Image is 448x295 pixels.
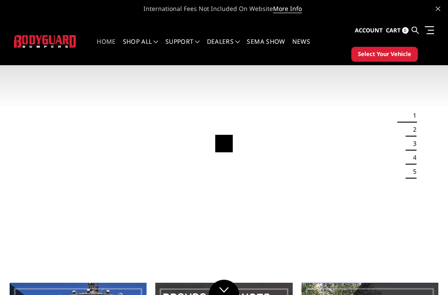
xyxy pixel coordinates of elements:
[123,39,158,56] a: shop all
[14,35,77,47] img: BODYGUARD BUMPERS
[247,39,285,56] a: SEMA Show
[408,109,416,123] button: 1 of 5
[207,39,240,56] a: Dealers
[209,280,239,295] a: Click to Down
[165,39,200,56] a: Support
[408,137,416,151] button: 3 of 5
[386,26,401,34] span: Cart
[358,50,411,59] span: Select Your Vehicle
[355,26,383,34] span: Account
[97,39,115,56] a: Home
[292,39,310,56] a: News
[351,47,418,62] button: Select Your Vehicle
[386,19,409,42] a: Cart 0
[402,27,409,34] span: 0
[355,19,383,42] a: Account
[408,151,416,165] button: 4 of 5
[408,165,416,179] button: 5 of 5
[408,123,416,137] button: 2 of 5
[273,4,302,13] a: More Info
